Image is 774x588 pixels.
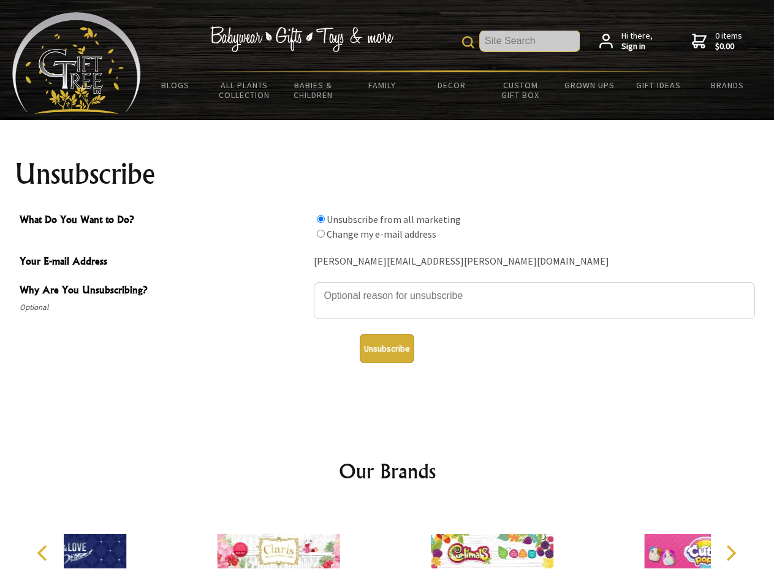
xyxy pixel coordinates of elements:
a: Decor [417,72,486,98]
div: [PERSON_NAME][EMAIL_ADDRESS][PERSON_NAME][DOMAIN_NAME] [314,252,755,271]
a: Brands [693,72,762,98]
span: What Do You Want to Do? [20,212,308,230]
span: Optional [20,300,308,315]
a: Hi there,Sign in [599,31,653,52]
label: Unsubscribe from all marketing [327,213,461,225]
h2: Our Brands [25,456,750,486]
a: All Plants Collection [210,72,279,108]
a: Grown Ups [555,72,624,98]
a: Gift Ideas [624,72,693,98]
img: product search [462,36,474,48]
strong: Sign in [621,41,653,52]
a: 0 items$0.00 [692,31,742,52]
span: Why Are You Unsubscribing? [20,282,308,300]
span: 0 items [715,30,742,52]
span: Your E-mail Address [20,254,308,271]
a: Family [348,72,417,98]
a: Custom Gift Box [486,72,555,108]
span: Hi there, [621,31,653,52]
button: Previous [31,540,58,567]
button: Next [717,540,744,567]
button: Unsubscribe [360,334,414,363]
a: BLOGS [141,72,210,98]
h1: Unsubscribe [15,159,760,189]
label: Change my e-mail address [327,228,436,240]
input: What Do You Want to Do? [317,230,325,238]
input: What Do You Want to Do? [317,215,325,223]
textarea: Why Are You Unsubscribing? [314,282,755,319]
img: Babyware - Gifts - Toys and more... [12,12,141,114]
a: Babies & Children [279,72,348,108]
input: Site Search [480,31,580,51]
strong: $0.00 [715,41,742,52]
img: Babywear - Gifts - Toys & more [210,26,393,52]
